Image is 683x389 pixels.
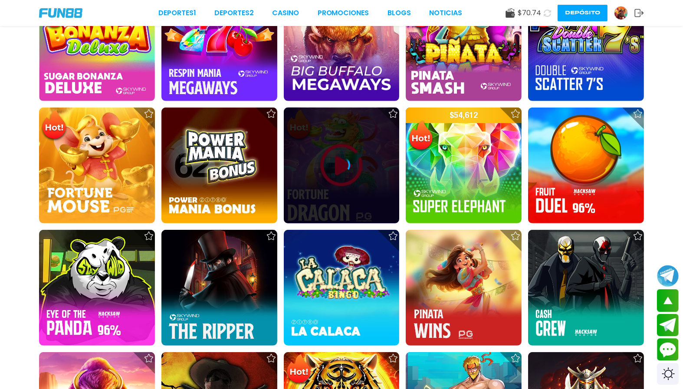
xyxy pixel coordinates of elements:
[657,265,679,287] button: Join telegram channel
[39,230,155,346] img: Eye of the Panda 96%
[318,8,369,18] a: Promociones
[158,8,196,18] a: Deportes1
[284,230,400,346] img: La Calaca
[657,314,679,337] button: Join telegram
[40,108,68,142] img: Hot
[528,230,644,346] img: Cash Crew 94%
[614,6,634,20] a: Avatar
[161,108,277,223] img: Power Mania Bonus
[406,108,522,123] p: $ 54,612
[657,338,679,361] button: Contact customer service
[406,108,522,223] img: Super Elephant
[558,5,607,21] button: Depósito
[518,8,541,18] span: $ 70.74
[285,353,313,387] img: Hot
[657,363,679,385] div: Switch theme
[407,119,435,153] img: Hot
[614,7,627,20] img: Avatar
[214,8,254,18] a: Deportes2
[528,108,644,223] img: Fruit Duel 96%
[657,289,679,312] button: scroll up
[39,8,82,18] img: Company Logo
[406,230,522,346] img: Pinata Wins
[387,8,411,18] a: BLOGS
[161,230,277,346] img: The Ripper
[39,108,155,223] img: Fortune Mouse
[272,8,299,18] a: CASINO
[429,8,462,18] a: NOTICIAS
